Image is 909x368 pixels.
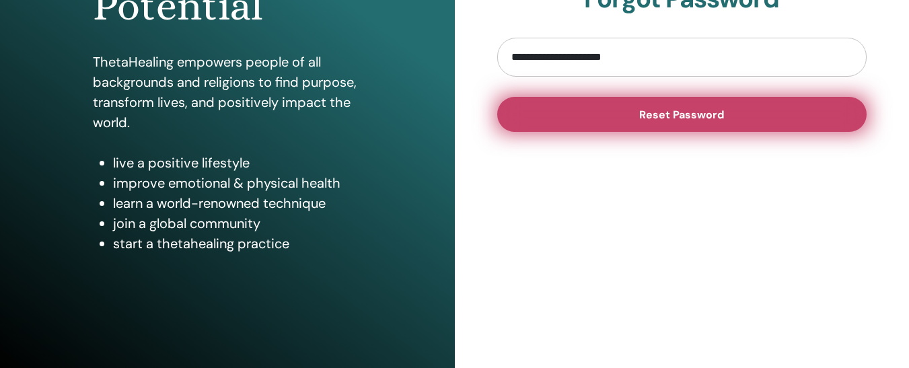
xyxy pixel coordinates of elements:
[113,233,362,254] li: start a thetahealing practice
[113,193,362,213] li: learn a world-renowned technique
[497,97,867,132] button: Reset Password
[639,108,724,122] span: Reset Password
[113,213,362,233] li: join a global community
[93,52,362,133] p: ThetaHealing empowers people of all backgrounds and religions to find purpose, transform lives, a...
[113,173,362,193] li: improve emotional & physical health
[113,153,362,173] li: live a positive lifestyle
